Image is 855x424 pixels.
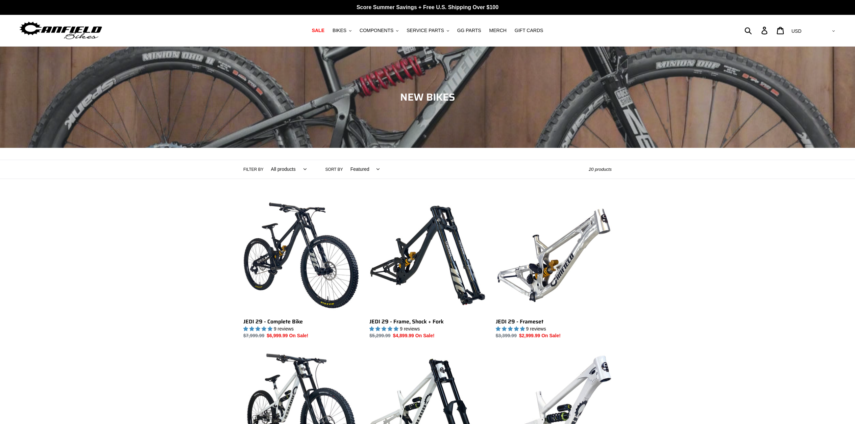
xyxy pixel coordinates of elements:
[325,166,343,173] label: Sort by
[515,28,543,33] span: GIFT CARDS
[243,166,264,173] label: Filter by
[356,26,402,35] button: COMPONENTS
[486,26,510,35] a: MERCH
[407,28,444,33] span: SERVICE PARTS
[748,23,765,38] input: Search
[511,26,547,35] a: GIFT CARDS
[329,26,355,35] button: BIKES
[457,28,481,33] span: GG PARTS
[19,20,103,41] img: Canfield Bikes
[489,28,507,33] span: MERCH
[400,89,455,105] span: NEW BIKES
[589,167,612,172] span: 20 products
[333,28,346,33] span: BIKES
[403,26,452,35] button: SERVICE PARTS
[454,26,485,35] a: GG PARTS
[360,28,393,33] span: COMPONENTS
[309,26,328,35] a: SALE
[312,28,324,33] span: SALE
